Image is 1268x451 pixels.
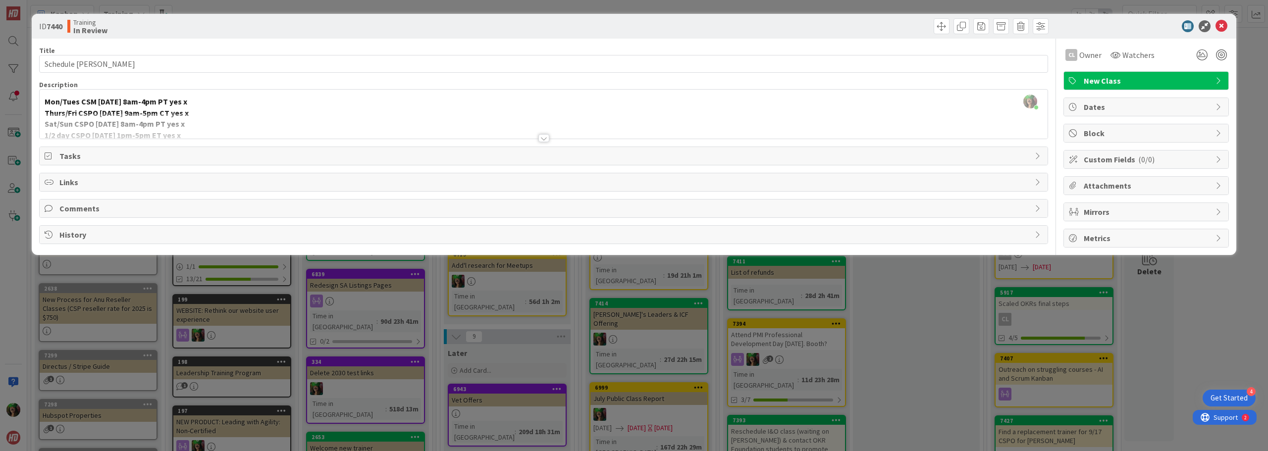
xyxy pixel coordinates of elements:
[1138,154,1155,164] span: ( 0/0 )
[39,55,1048,73] input: type card name here...
[1079,49,1102,61] span: Owner
[45,97,187,106] strong: Mon/Tues CSM [DATE] 8am-4pm PT yes x
[1084,232,1211,244] span: Metrics
[59,150,1030,162] span: Tasks
[21,1,45,13] span: Support
[59,176,1030,188] span: Links
[1084,75,1211,87] span: New Class
[1247,387,1256,396] div: 4
[59,202,1030,214] span: Comments
[1084,153,1211,165] span: Custom Fields
[59,229,1030,241] span: History
[73,18,107,26] span: Training
[45,108,189,118] strong: Thurs/Fri CSPO [DATE] 9am-5pm CT yes x
[1084,101,1211,113] span: Dates
[52,4,54,12] div: 2
[47,21,62,31] b: 7440
[1122,49,1155,61] span: Watchers
[1065,49,1077,61] div: CL
[1084,206,1211,218] span: Mirrors
[1084,127,1211,139] span: Block
[1023,95,1037,108] img: zMbp8UmSkcuFrGHA6WMwLokxENeDinhm.jpg
[1084,180,1211,192] span: Attachments
[1211,393,1248,403] div: Get Started
[73,26,107,34] b: In Review
[39,20,62,32] span: ID
[39,46,55,55] label: Title
[39,80,78,89] span: Description
[1203,390,1256,406] div: Open Get Started checklist, remaining modules: 4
